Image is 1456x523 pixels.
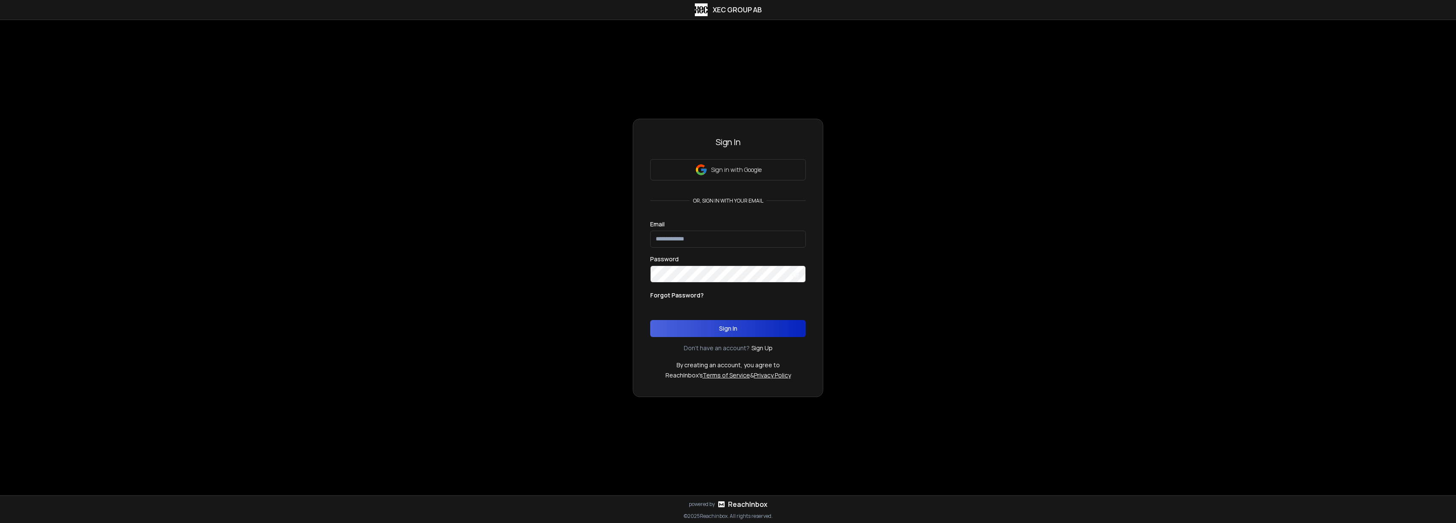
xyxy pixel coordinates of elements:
a: ReachInbox [728,499,768,509]
p: By creating an account, you agree to [677,361,780,369]
label: Password [650,256,679,262]
a: Sign Up [751,344,773,352]
p: Sign in with Google [711,166,762,174]
h3: Sign In [650,136,806,148]
h1: XEC Group AB [713,5,762,15]
a: Terms of Service [702,371,750,379]
p: ReachInbox's & [665,371,791,380]
label: Email [650,221,665,227]
p: Forgot Password? [650,291,704,300]
img: logo [695,3,708,16]
img: logo [718,501,725,507]
p: powered by [689,501,715,508]
button: Sign in with Google [650,159,806,180]
button: Sign In [650,320,806,337]
p: or, sign in with your email [690,197,767,204]
a: Privacy Policy [754,371,791,379]
p: Don't have an account? [684,344,750,352]
p: © 2025 Reachinbox. All rights reserved. [684,513,773,520]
